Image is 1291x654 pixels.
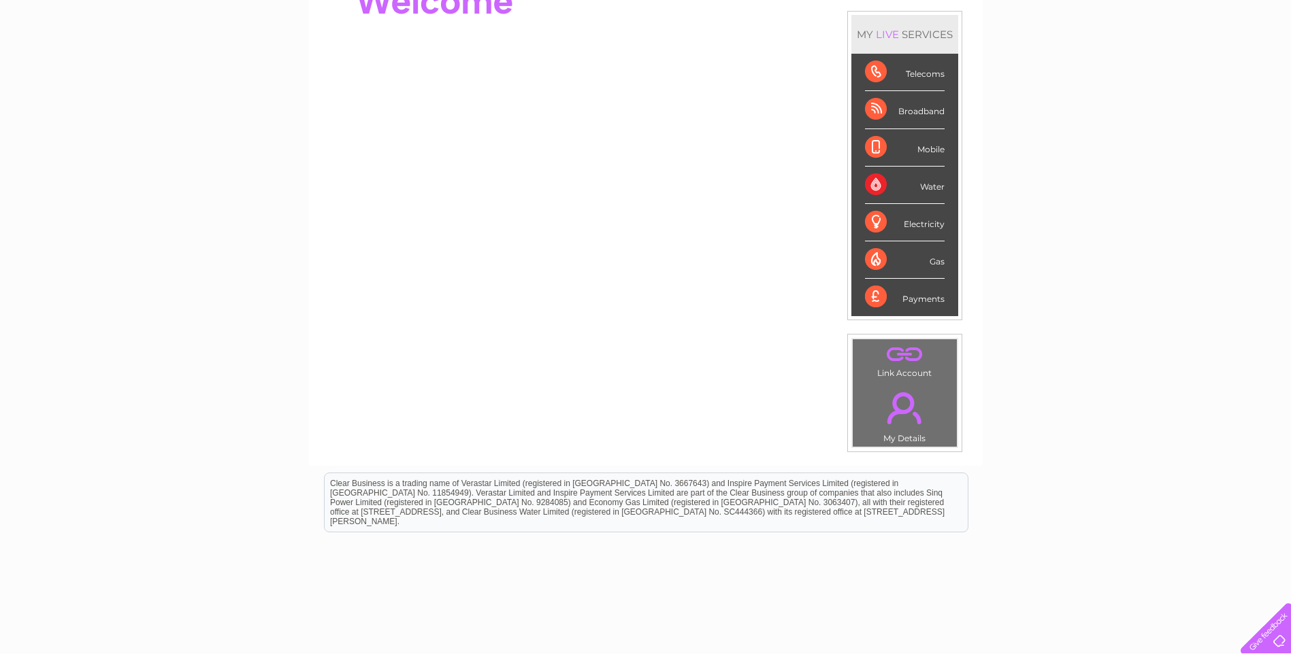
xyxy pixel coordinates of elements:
[1051,58,1077,68] a: Water
[325,7,968,66] div: Clear Business is a trading name of Verastar Limited (registered in [GEOGRAPHIC_DATA] No. 3667643...
[852,381,958,447] td: My Details
[865,91,945,128] div: Broadband
[865,204,945,241] div: Electricity
[1246,58,1278,68] a: Log out
[1173,58,1192,68] a: Blog
[865,129,945,167] div: Mobile
[865,241,945,279] div: Gas
[856,384,953,432] a: .
[865,167,945,204] div: Water
[852,339,958,381] td: Link Account
[851,15,958,54] div: MY SERVICES
[1124,58,1164,68] a: Telecoms
[856,343,953,366] a: .
[873,28,902,41] div: LIVE
[865,279,945,315] div: Payments
[1085,58,1115,68] a: Energy
[1200,58,1234,68] a: Contact
[1034,7,1128,24] a: 0333 014 3131
[865,54,945,91] div: Telecoms
[45,35,114,77] img: logo.png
